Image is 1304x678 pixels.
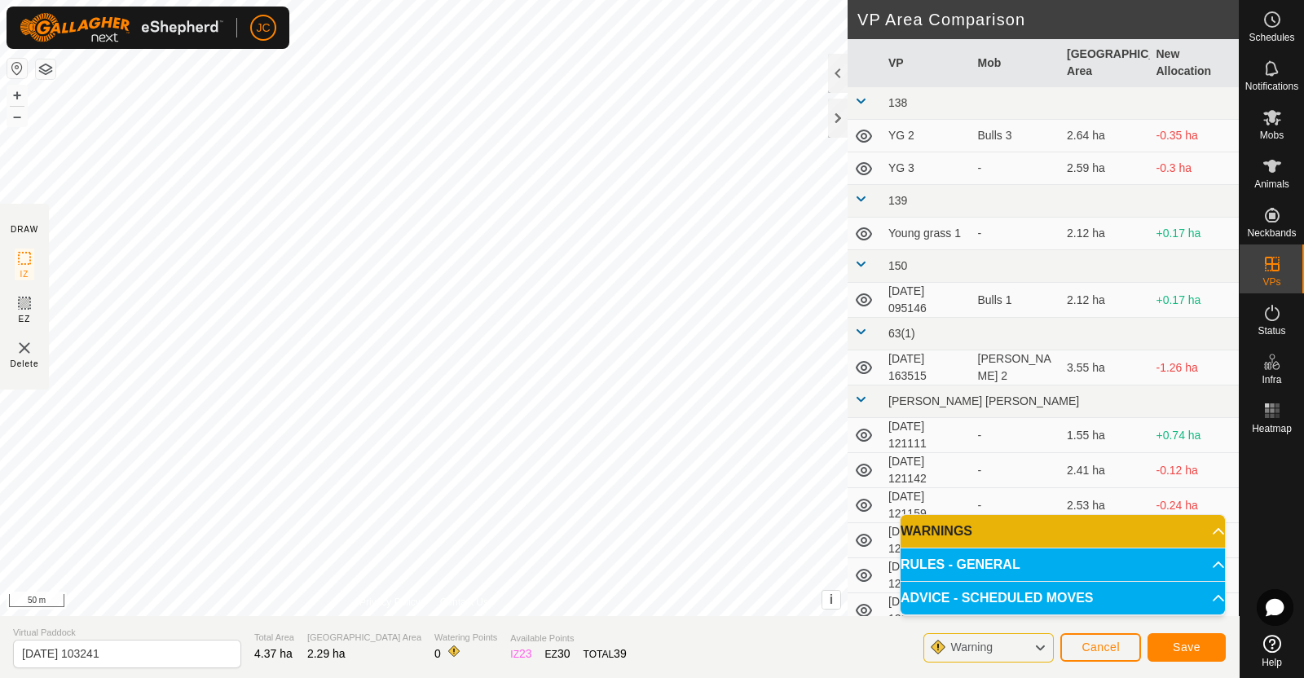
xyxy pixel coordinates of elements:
[888,327,915,340] span: 63(1)
[950,641,993,654] span: Warning
[510,632,626,645] span: Available Points
[254,647,293,660] span: 4.37 ha
[888,194,907,207] span: 139
[1060,350,1150,385] td: 3.55 ha
[1148,633,1226,662] button: Save
[434,647,441,660] span: 0
[1260,130,1284,140] span: Mobs
[1240,628,1304,674] a: Help
[1060,418,1150,453] td: 1.55 ha
[901,548,1225,581] p-accordion-header: RULES - GENERAL
[978,497,1055,514] div: -
[1245,81,1298,91] span: Notifications
[882,218,971,250] td: Young grass 1
[1150,39,1240,87] th: New Allocation
[1060,39,1150,87] th: [GEOGRAPHIC_DATA] Area
[971,39,1061,87] th: Mob
[1254,179,1289,189] span: Animals
[901,525,972,538] span: WARNINGS
[882,523,971,558] td: [DATE] 121316
[307,647,346,660] span: 2.29 ha
[882,488,971,523] td: [DATE] 121159
[11,223,38,236] div: DRAW
[13,626,241,640] span: Virtual Paddock
[256,20,270,37] span: JC
[440,595,488,610] a: Contact Us
[882,152,971,185] td: YG 3
[882,418,971,453] td: [DATE] 121111
[1252,424,1292,434] span: Heatmap
[901,592,1093,605] span: ADVICE - SCHEDULED MOVES
[901,558,1020,571] span: RULES - GENERAL
[1150,350,1240,385] td: -1.26 ha
[1262,277,1280,287] span: VPs
[254,631,294,645] span: Total Area
[1150,152,1240,185] td: -0.3 ha
[1150,418,1240,453] td: +0.74 ha
[1258,326,1285,336] span: Status
[1060,120,1150,152] td: 2.64 ha
[978,292,1055,309] div: Bulls 1
[1150,488,1240,523] td: -0.24 ha
[1173,641,1200,654] span: Save
[15,338,34,358] img: VP
[614,647,627,660] span: 39
[1249,33,1294,42] span: Schedules
[901,582,1225,614] p-accordion-header: ADVICE - SCHEDULED MOVES
[7,59,27,78] button: Reset Map
[888,394,1079,407] span: [PERSON_NAME] [PERSON_NAME]
[882,350,971,385] td: [DATE] 163515
[1247,228,1296,238] span: Neckbands
[978,462,1055,479] div: -
[510,645,531,663] div: IZ
[519,647,532,660] span: 23
[1150,120,1240,152] td: -0.35 ha
[822,591,840,609] button: i
[882,453,971,488] td: [DATE] 121142
[978,427,1055,444] div: -
[978,127,1055,144] div: Bulls 3
[359,595,421,610] a: Privacy Policy
[20,13,223,42] img: Gallagher Logo
[901,515,1225,548] p-accordion-header: WARNINGS
[434,631,497,645] span: Watering Points
[882,558,971,593] td: [DATE] 121355
[882,283,971,318] td: [DATE] 095146
[1150,218,1240,250] td: +0.17 ha
[545,645,570,663] div: EZ
[1060,633,1141,662] button: Cancel
[20,268,29,280] span: IZ
[888,259,907,272] span: 150
[36,59,55,79] button: Map Layers
[882,593,971,628] td: [DATE] 121504
[857,10,1239,29] h2: VP Area Comparison
[1060,218,1150,250] td: 2.12 ha
[307,631,421,645] span: [GEOGRAPHIC_DATA] Area
[978,160,1055,177] div: -
[1060,152,1150,185] td: 2.59 ha
[1082,641,1120,654] span: Cancel
[978,225,1055,242] div: -
[557,647,570,660] span: 30
[584,645,627,663] div: TOTAL
[19,313,31,325] span: EZ
[882,39,971,87] th: VP
[1262,375,1281,385] span: Infra
[7,107,27,126] button: –
[11,358,39,370] span: Delete
[978,350,1055,385] div: [PERSON_NAME] 2
[882,120,971,152] td: YG 2
[830,592,833,606] span: i
[1262,658,1282,667] span: Help
[1060,453,1150,488] td: 2.41 ha
[1150,453,1240,488] td: -0.12 ha
[1060,283,1150,318] td: 2.12 ha
[1060,488,1150,523] td: 2.53 ha
[1150,283,1240,318] td: +0.17 ha
[7,86,27,105] button: +
[888,96,907,109] span: 138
